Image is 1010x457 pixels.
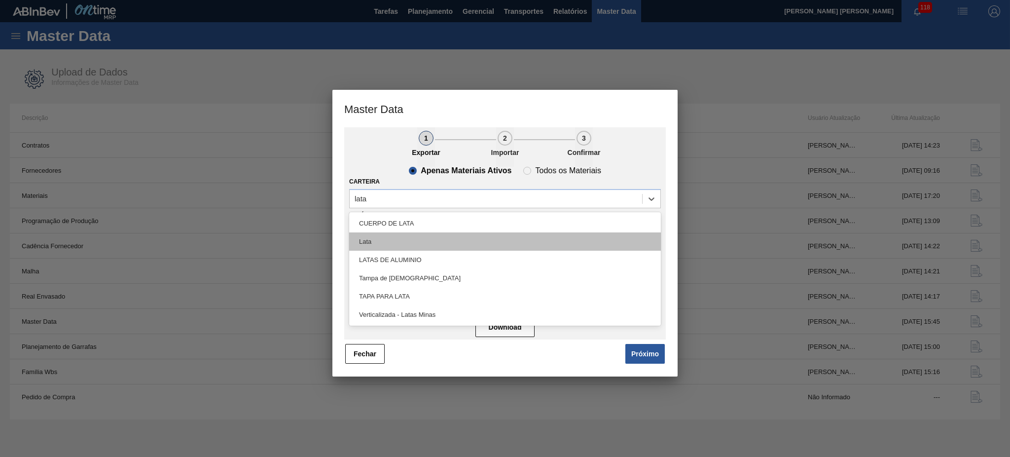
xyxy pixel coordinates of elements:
div: 2 [498,131,512,146]
p: Importar [480,149,530,156]
button: Fechar [345,344,385,364]
div: CUERPO DE LATA [349,214,661,232]
div: Tampa de [DEMOGRAPHIC_DATA] [349,269,661,287]
label: Família Rotulada [349,212,407,219]
div: LATAS DE ALUMINIO [349,251,661,269]
div: Verticalizada - Latas Minas [349,305,661,324]
label: Carteira [349,178,380,185]
clb-radio-button: Todos os Materiais [523,167,601,175]
div: 3 [577,131,591,146]
button: 2Importar [496,127,514,167]
p: Exportar [401,149,451,156]
h3: Master Data [332,90,678,127]
div: TAPA PARA LATA [349,287,661,305]
button: 3Confirmar [575,127,593,167]
clb-radio-button: Apenas Materiais Ativos [409,167,511,175]
p: Confirmar [559,149,609,156]
button: Download [475,317,535,337]
div: Lata [349,232,661,251]
div: 1 [419,131,433,146]
button: Próximo [625,344,665,364]
button: 1Exportar [417,127,435,167]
